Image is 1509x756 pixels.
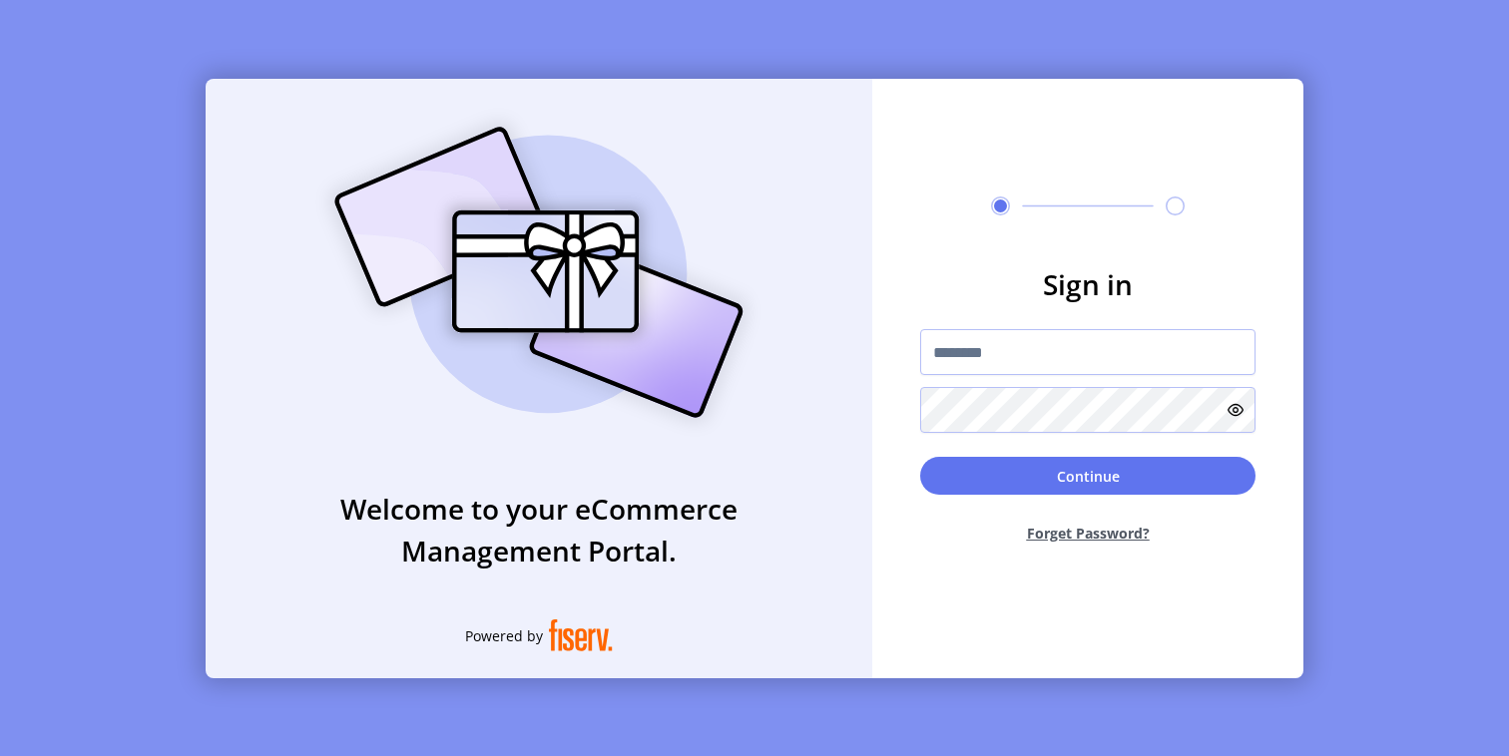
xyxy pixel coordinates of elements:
[465,625,543,646] span: Powered by
[206,488,872,571] h3: Welcome to your eCommerce Management Portal.
[920,507,1256,560] button: Forget Password?
[920,457,1256,495] button: Continue
[304,105,773,440] img: card_Illustration.svg
[920,263,1256,305] h3: Sign in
